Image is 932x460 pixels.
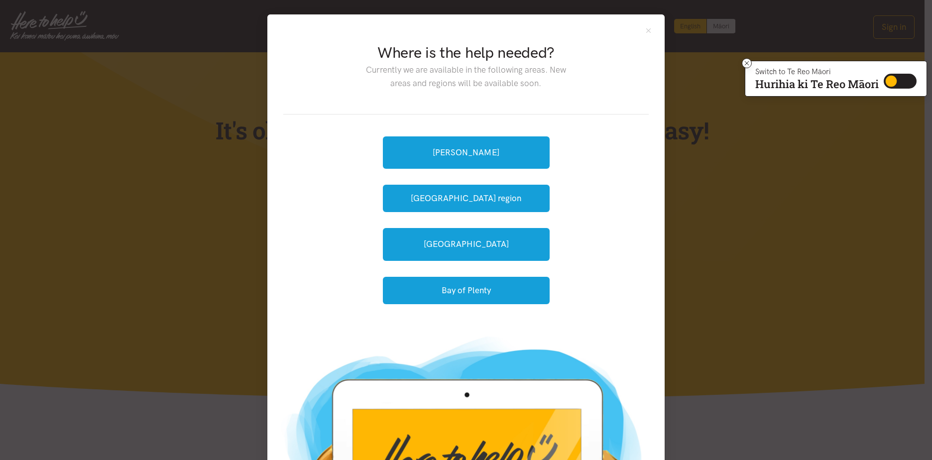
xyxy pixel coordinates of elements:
[644,26,653,35] button: Close
[358,42,574,63] h2: Where is the help needed?
[383,228,550,260] a: [GEOGRAPHIC_DATA]
[383,136,550,169] a: [PERSON_NAME]
[383,277,550,304] button: Bay of Plenty
[383,185,550,212] button: [GEOGRAPHIC_DATA] region
[755,69,879,75] p: Switch to Te Reo Māori
[755,80,879,89] p: Hurihia ki Te Reo Māori
[358,63,574,90] p: Currently we are available in the following areas. New areas and regions will be available soon.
